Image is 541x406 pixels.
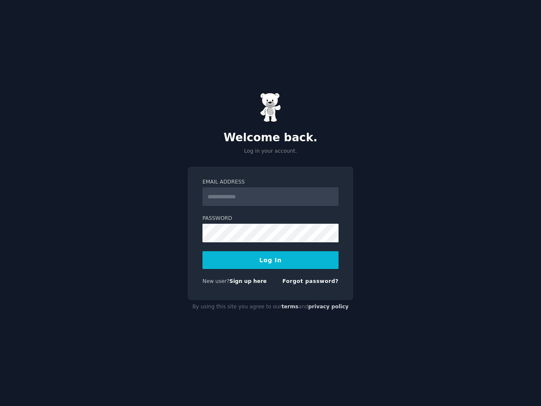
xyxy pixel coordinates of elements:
a: privacy policy [308,304,349,310]
button: Log In [202,251,339,269]
a: Forgot password? [282,278,339,284]
a: terms [281,304,298,310]
label: Email Address [202,178,339,186]
span: New user? [202,278,230,284]
h2: Welcome back. [188,131,353,145]
img: Gummy Bear [260,93,281,122]
div: By using this site you agree to our and [188,300,353,314]
label: Password [202,215,339,222]
p: Log in your account. [188,148,353,155]
a: Sign up here [230,278,267,284]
